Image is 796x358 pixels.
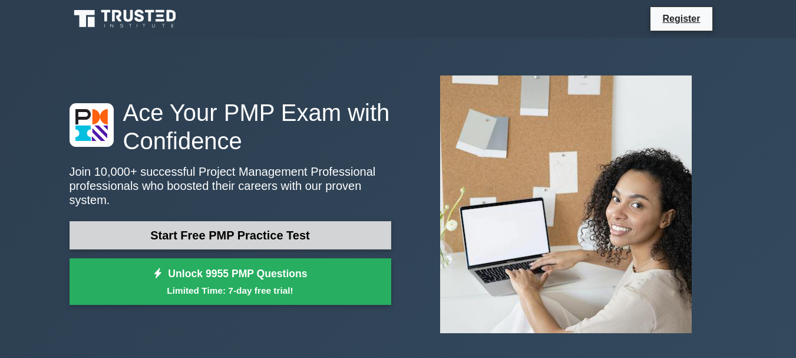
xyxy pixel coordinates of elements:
[655,11,707,26] a: Register
[70,165,391,207] p: Join 10,000+ successful Project Management Professional professionals who boosted their careers w...
[70,258,391,306] a: Unlock 9955 PMP QuestionsLimited Time: 7-day free trial!
[84,284,376,297] small: Limited Time: 7-day free trial!
[70,98,391,155] h1: Ace Your PMP Exam with Confidence
[70,221,391,249] a: Start Free PMP Practice Test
